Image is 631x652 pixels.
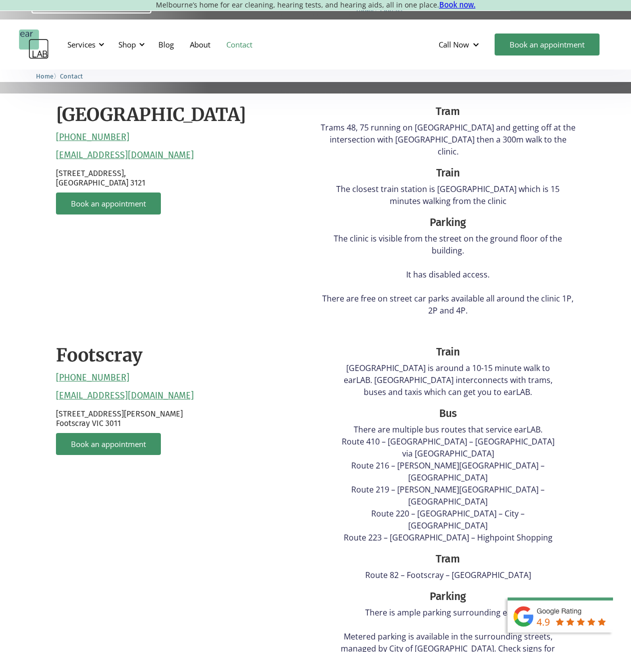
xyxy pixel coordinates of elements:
[321,214,576,230] div: Parking
[321,165,576,181] div: Train
[56,132,129,143] a: [PHONE_NUMBER]
[439,39,469,49] div: Call Now
[495,33,600,55] a: Book an appointment
[56,192,161,214] a: Book an appointment
[337,569,560,581] p: Route 82 – Footscray – [GEOGRAPHIC_DATA]
[36,71,60,81] li: 〉
[19,29,49,59] a: home
[61,29,107,59] div: Services
[321,183,576,207] p: The closest train station is [GEOGRAPHIC_DATA] which is 15 minutes walking from the clinic
[56,150,194,161] a: [EMAIL_ADDRESS][DOMAIN_NAME]
[337,588,560,604] div: Parking
[150,30,182,59] a: Blog
[321,232,576,316] p: The clinic is visible from the street on the ground floor of the building. It has disabled access...
[337,551,560,567] div: Tram
[182,30,218,59] a: About
[56,390,194,401] a: [EMAIL_ADDRESS][DOMAIN_NAME]
[321,103,576,119] div: Tram
[321,121,576,157] p: Trams 48, 75 running on [GEOGRAPHIC_DATA] and getting off at the intersection with [GEOGRAPHIC_DA...
[36,72,53,80] span: Home
[112,29,148,59] div: Shop
[56,103,246,127] h2: [GEOGRAPHIC_DATA]
[56,372,129,383] a: [PHONE_NUMBER]
[60,71,83,80] a: Contact
[337,344,560,360] div: Train
[431,29,490,59] div: Call Now
[118,39,136,49] div: Shop
[337,362,560,398] p: [GEOGRAPHIC_DATA] is around a 10-15 minute walk to earLAB. [GEOGRAPHIC_DATA] interconnects with t...
[56,409,311,428] p: [STREET_ADDRESS][PERSON_NAME] Footscray VIC 3011
[337,423,560,543] p: There are multiple bus routes that service earLAB. Route 410 – [GEOGRAPHIC_DATA] – [GEOGRAPHIC_DA...
[337,405,560,421] div: Bus
[218,30,260,59] a: Contact
[60,72,83,80] span: Contact
[56,344,142,367] h2: Footscray
[36,71,53,80] a: Home
[56,433,161,455] a: Book an appointment
[56,168,311,187] p: [STREET_ADDRESS], [GEOGRAPHIC_DATA] 3121
[67,39,95,49] div: Services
